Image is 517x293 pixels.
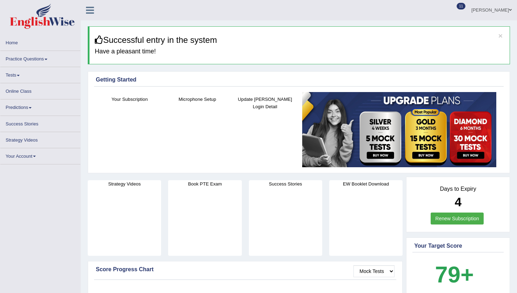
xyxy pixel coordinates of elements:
h4: Book PTE Exam [168,180,241,188]
div: Your Target Score [414,242,502,250]
a: Predictions [0,99,80,113]
h4: EW Booklet Download [329,180,403,188]
span: 11 [457,3,465,9]
button: × [498,32,503,39]
img: small5.jpg [302,92,496,167]
h4: Have a pleasant time! [95,48,504,55]
h3: Successful entry in the system [95,35,504,45]
h4: Update [PERSON_NAME] Login Detail [235,96,296,110]
h4: Days to Expiry [414,186,502,192]
a: Practice Questions [0,51,80,65]
h4: Microphone Setup [167,96,228,103]
a: Strategy Videos [0,132,80,146]
a: Your Account [0,148,80,162]
a: Home [0,35,80,48]
h4: Success Stories [249,180,322,188]
b: 79+ [435,262,474,287]
b: 4 [455,195,461,209]
a: Success Stories [0,116,80,130]
a: Online Class [0,83,80,97]
div: Score Progress Chart [96,265,395,274]
div: Getting Started [96,76,502,84]
a: Tests [0,67,80,81]
h4: Your Subscription [99,96,160,103]
a: Renew Subscription [431,213,484,224]
h4: Strategy Videos [88,180,161,188]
